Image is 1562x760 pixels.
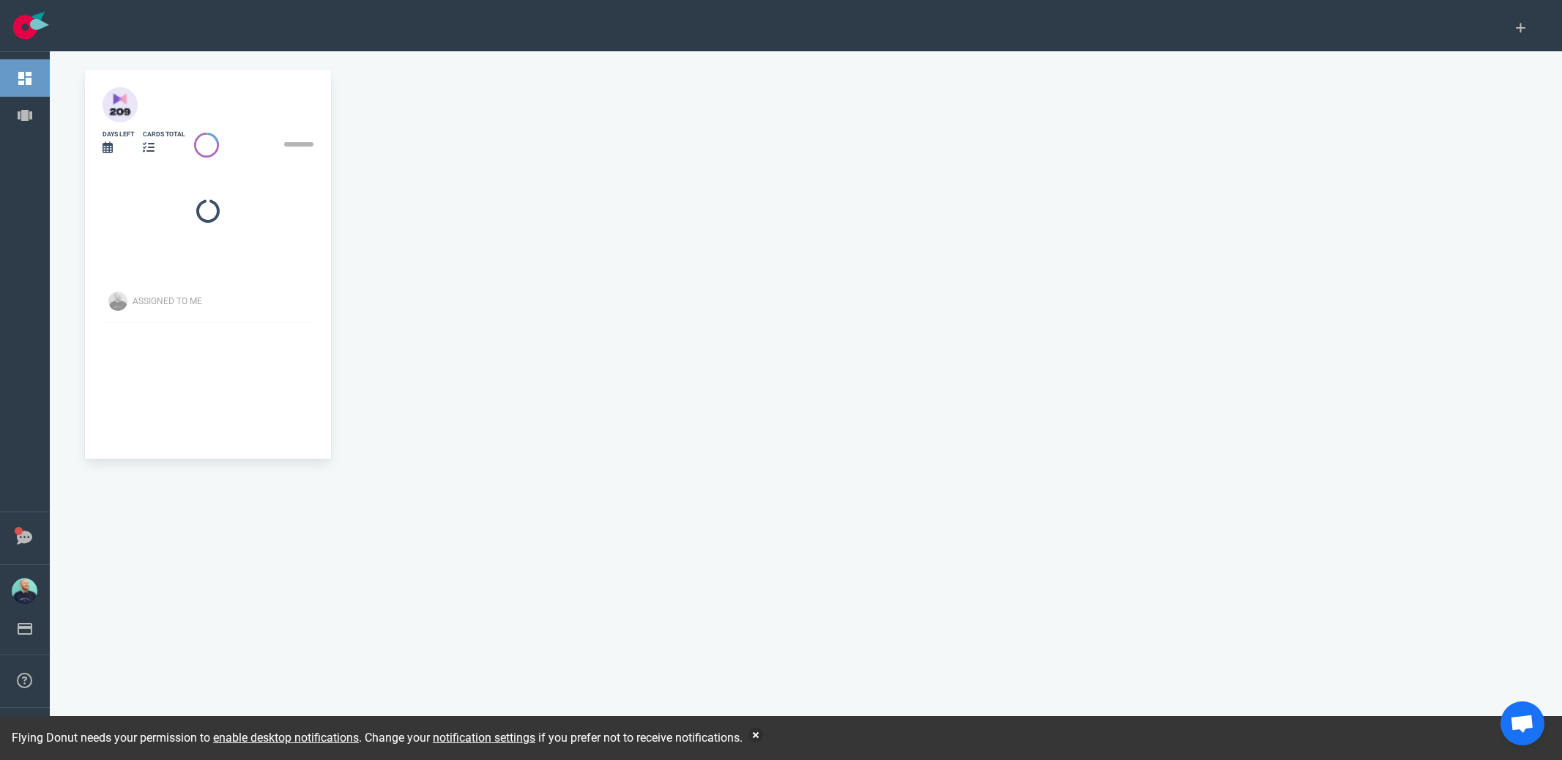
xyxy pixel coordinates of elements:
[103,87,138,122] img: 40
[359,731,743,745] span: . Change your if you prefer not to receive notifications.
[103,130,134,139] div: days left
[1500,701,1544,745] div: Ouvrir le chat
[12,731,359,745] span: Flying Donut needs your permission to
[133,295,322,308] div: Assigned To Me
[433,731,535,745] a: notification settings
[108,292,127,311] img: Avatar
[143,130,185,139] div: cards total
[213,731,359,745] a: enable desktop notifications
